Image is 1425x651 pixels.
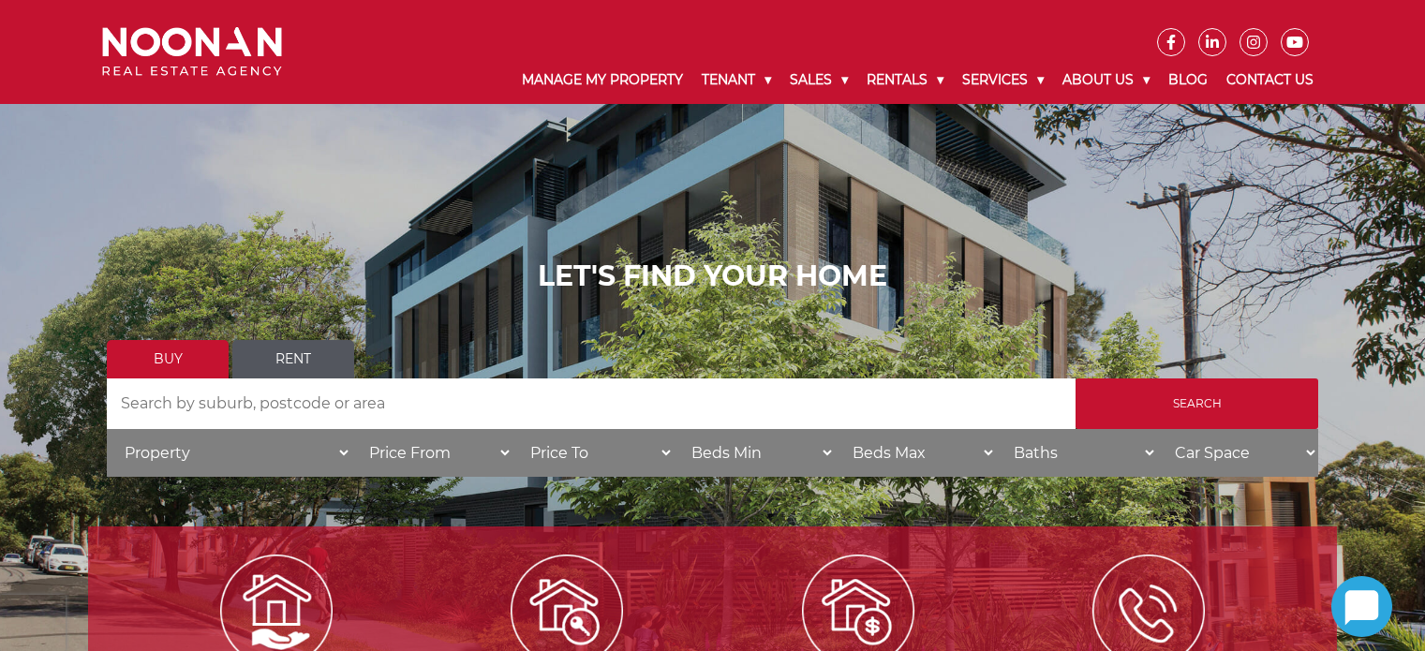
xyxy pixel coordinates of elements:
[512,56,692,104] a: Manage My Property
[780,56,857,104] a: Sales
[102,27,282,77] img: Noonan Real Estate Agency
[107,378,1076,429] input: Search by suburb, postcode or area
[857,56,953,104] a: Rentals
[107,259,1318,293] h1: LET'S FIND YOUR HOME
[232,340,354,378] a: Rent
[692,56,780,104] a: Tenant
[953,56,1053,104] a: Services
[1076,378,1318,429] input: Search
[107,340,229,378] a: Buy
[1159,56,1217,104] a: Blog
[1053,56,1159,104] a: About Us
[1217,56,1323,104] a: Contact Us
